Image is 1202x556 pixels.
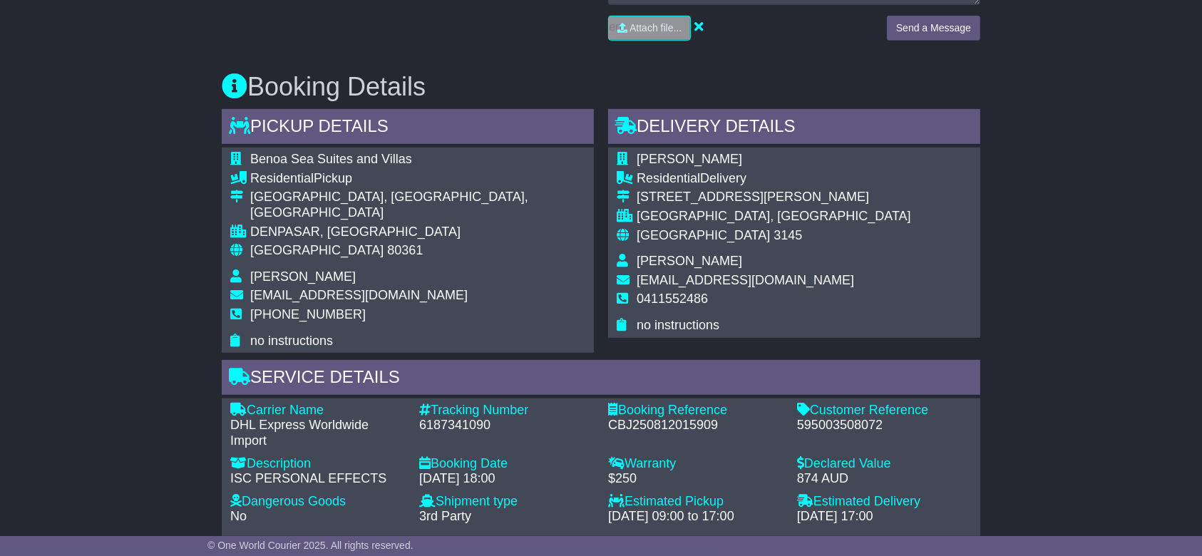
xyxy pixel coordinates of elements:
[608,403,783,418] div: Booking Reference
[608,494,783,510] div: Estimated Pickup
[419,456,594,472] div: Booking Date
[419,471,594,487] div: [DATE] 18:00
[230,418,405,448] div: DHL Express Worldwide Import
[797,509,972,525] div: [DATE] 17:00
[230,509,247,523] span: No
[250,171,585,187] div: Pickup
[608,418,783,433] div: CBJ250812015909
[797,456,972,472] div: Declared Value
[419,418,594,433] div: 6187341090
[637,273,854,287] span: [EMAIL_ADDRESS][DOMAIN_NAME]
[637,228,770,242] span: [GEOGRAPHIC_DATA]
[250,334,333,348] span: no instructions
[637,152,742,166] span: [PERSON_NAME]
[637,190,911,205] div: [STREET_ADDRESS][PERSON_NAME]
[230,456,405,472] div: Description
[230,494,405,510] div: Dangerous Goods
[222,73,980,101] h3: Booking Details
[797,494,972,510] div: Estimated Delivery
[608,471,783,487] div: $250
[222,360,980,398] div: Service Details
[887,16,980,41] button: Send a Message
[608,109,980,148] div: Delivery Details
[387,243,423,257] span: 80361
[637,209,911,225] div: [GEOGRAPHIC_DATA], [GEOGRAPHIC_DATA]
[222,109,594,148] div: Pickup Details
[608,509,783,525] div: [DATE] 09:00 to 17:00
[797,403,972,418] div: Customer Reference
[230,471,405,487] div: ISC PERSONAL EFFECTS
[637,171,911,187] div: Delivery
[230,403,405,418] div: Carrier Name
[207,540,413,551] span: © One World Courier 2025. All rights reserved.
[250,243,384,257] span: [GEOGRAPHIC_DATA]
[419,494,594,510] div: Shipment type
[250,152,412,166] span: Benoa Sea Suites and Villas
[250,288,468,302] span: [EMAIL_ADDRESS][DOMAIN_NAME]
[250,171,314,185] span: Residential
[637,318,719,332] span: no instructions
[250,225,585,240] div: DENPASAR, [GEOGRAPHIC_DATA]
[250,307,366,321] span: [PHONE_NUMBER]
[637,254,742,268] span: [PERSON_NAME]
[608,456,783,472] div: Warranty
[250,190,585,220] div: [GEOGRAPHIC_DATA], [GEOGRAPHIC_DATA], [GEOGRAPHIC_DATA]
[797,418,972,433] div: 595003508072
[774,228,802,242] span: 3145
[637,171,700,185] span: Residential
[250,269,356,284] span: [PERSON_NAME]
[419,403,594,418] div: Tracking Number
[419,509,471,523] span: 3rd Party
[797,471,972,487] div: 874 AUD
[637,292,708,306] span: 0411552486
